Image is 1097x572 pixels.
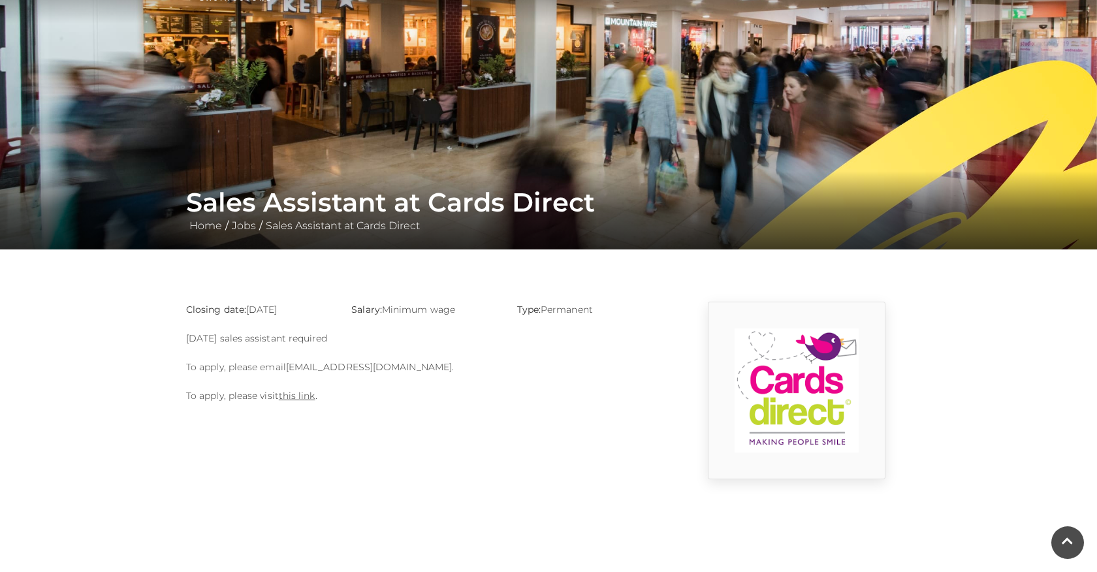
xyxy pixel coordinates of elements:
a: this link [279,390,315,402]
p: Permanent [517,302,663,317]
strong: Salary: [351,304,382,315]
h1: Sales Assistant at Cards Direct [186,187,911,218]
strong: Closing date: [186,304,246,315]
p: To apply, please email . [186,359,663,375]
p: [DATE] sales assistant required [186,330,663,346]
strong: Type: [517,304,541,315]
div: / / [176,187,921,234]
p: Minimum wage [351,302,497,317]
p: [DATE] [186,302,332,317]
a: Jobs [229,219,259,232]
p: To apply, please visit . [186,388,663,404]
img: 9_1554819914_l1cI.png [735,328,859,453]
a: Sales Assistant at Cards Direct [262,219,423,232]
a: Home [186,219,225,232]
a: [EMAIL_ADDRESS][DOMAIN_NAME] [286,361,452,373]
